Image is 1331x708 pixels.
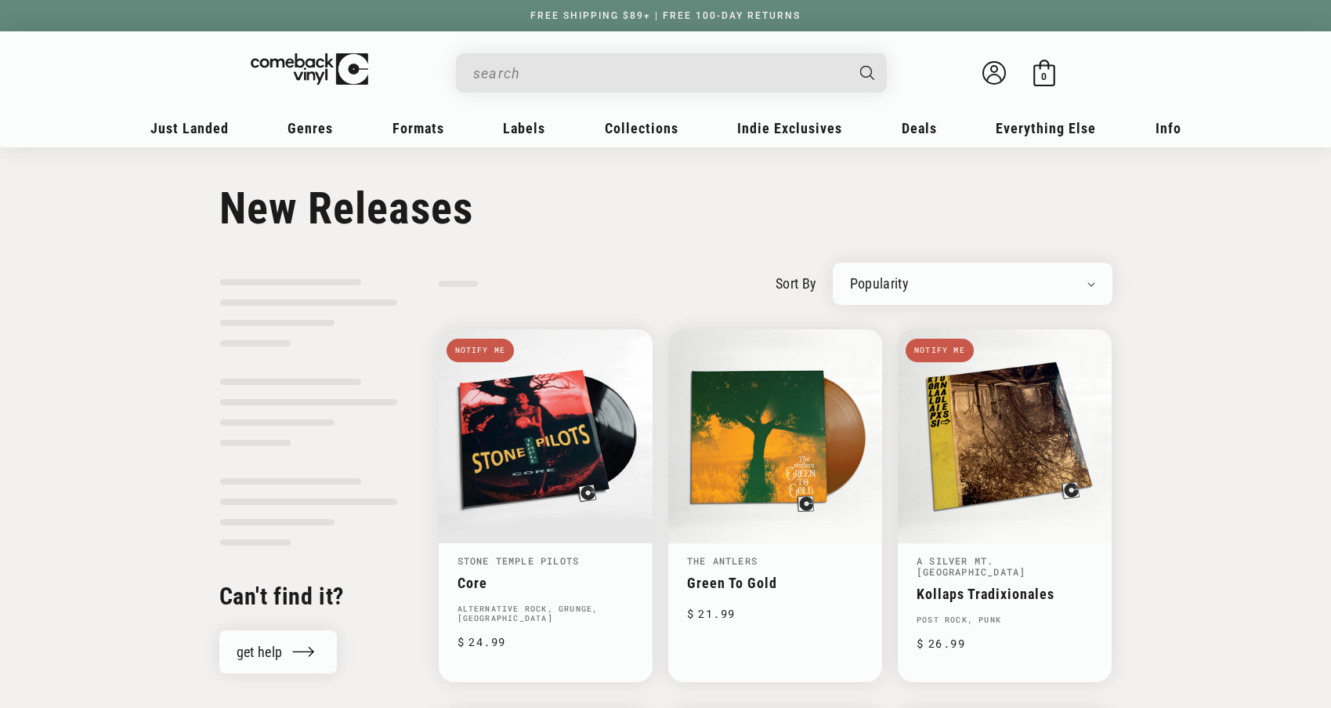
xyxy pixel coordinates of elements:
span: Indie Exclusives [737,120,842,136]
h1: New Releases [219,183,1112,234]
span: Genres [288,120,333,136]
input: search [473,57,845,89]
span: Formats [392,120,444,136]
a: Green To Gold [687,575,863,591]
a: Stone Temple Pilots [458,554,580,567]
span: Info [1156,120,1181,136]
h2: Can't find it? [219,581,398,612]
button: Search [846,53,888,93]
span: Deals [902,120,937,136]
a: Kollaps Tradixionales [917,586,1093,602]
a: Core [458,575,634,591]
div: Search [456,53,887,93]
span: Everything Else [996,120,1096,136]
span: Just Landed [150,120,229,136]
span: Collections [605,120,678,136]
a: A Silver Mt. [GEOGRAPHIC_DATA] [917,554,1025,578]
a: The Antlers [687,554,758,567]
span: 0 [1041,71,1047,82]
a: get help [219,630,338,674]
a: FREE SHIPPING $89+ | FREE 100-DAY RETURNS [515,10,816,21]
label: sort by [776,273,817,294]
span: Labels [503,120,545,136]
